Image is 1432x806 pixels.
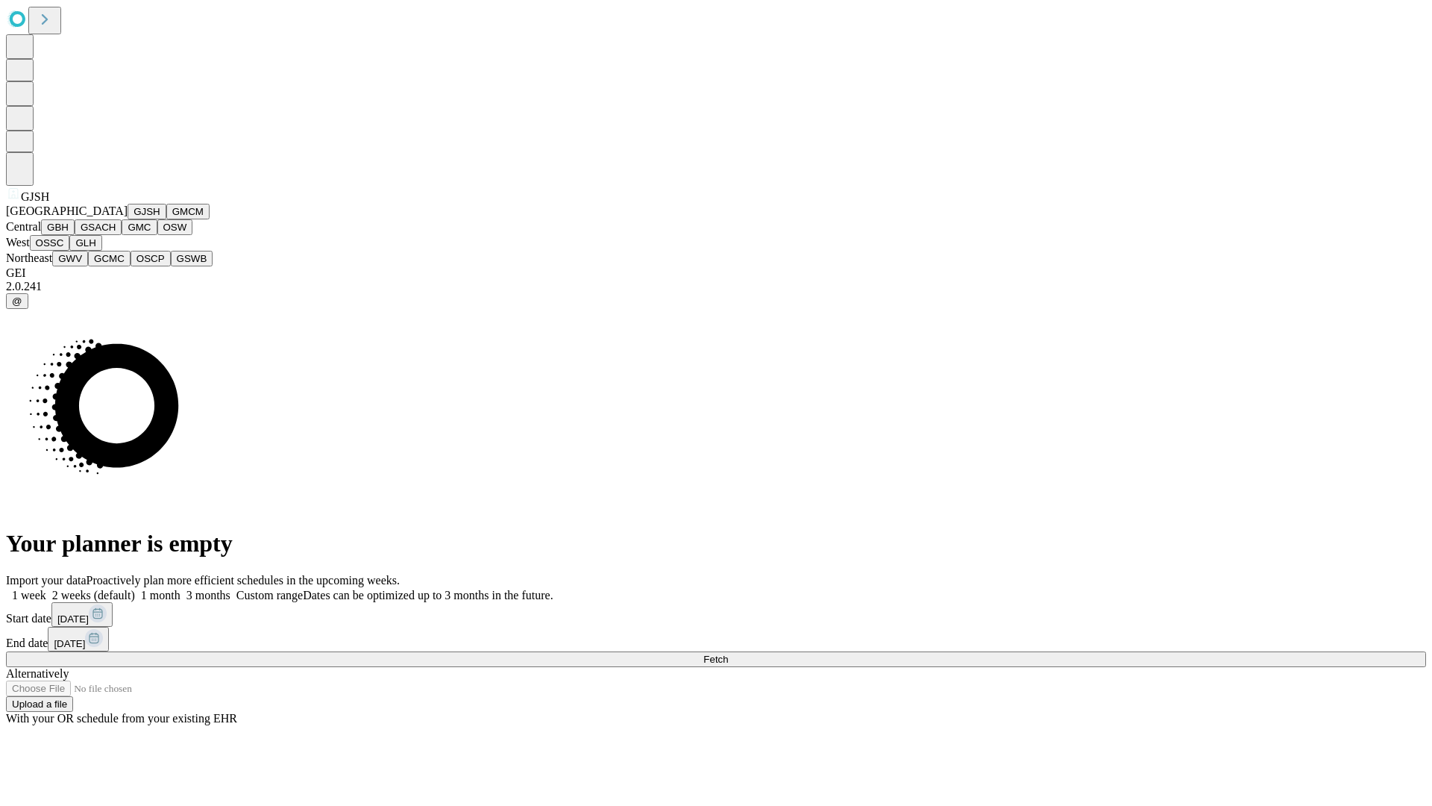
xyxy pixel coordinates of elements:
[6,602,1426,627] div: Start date
[6,652,1426,667] button: Fetch
[12,296,22,307] span: @
[57,613,89,625] span: [DATE]
[141,589,180,602] span: 1 month
[703,654,728,665] span: Fetch
[6,293,28,309] button: @
[157,219,193,235] button: OSW
[6,574,87,587] span: Import your data
[6,220,41,233] span: Central
[186,589,230,602] span: 3 months
[6,236,30,249] span: West
[6,266,1426,280] div: GEI
[6,696,73,712] button: Upload a file
[69,235,101,251] button: GLH
[6,667,69,680] span: Alternatively
[54,638,85,649] span: [DATE]
[51,602,113,627] button: [DATE]
[6,530,1426,557] h1: Your planner is empty
[88,251,131,266] button: GCMC
[48,627,109,652] button: [DATE]
[41,219,75,235] button: GBH
[236,589,303,602] span: Custom range
[52,251,88,266] button: GWV
[6,204,128,217] span: [GEOGRAPHIC_DATA]
[122,219,157,235] button: GMC
[21,190,49,203] span: GJSH
[30,235,70,251] button: OSSC
[12,589,46,602] span: 1 week
[171,251,213,266] button: GSWB
[75,219,122,235] button: GSACH
[6,627,1426,652] div: End date
[87,574,400,587] span: Proactively plan more efficient schedules in the upcoming weeks.
[6,712,237,725] span: With your OR schedule from your existing EHR
[52,589,135,602] span: 2 weeks (default)
[166,204,210,219] button: GMCM
[6,280,1426,293] div: 2.0.241
[303,589,553,602] span: Dates can be optimized up to 3 months in the future.
[131,251,171,266] button: OSCP
[6,252,52,264] span: Northeast
[128,204,166,219] button: GJSH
